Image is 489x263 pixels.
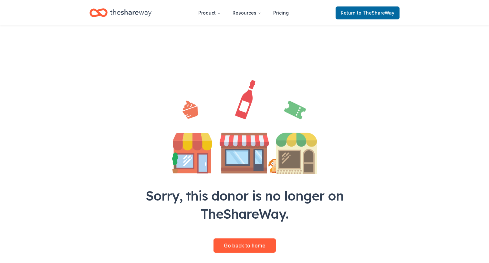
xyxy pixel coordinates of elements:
button: Resources [227,6,267,19]
a: Home [89,5,151,20]
span: Return [341,9,394,17]
span: to TheShareWay [357,10,394,16]
a: Go back to home [213,238,276,253]
img: Illustration for landing page [172,80,317,174]
a: Returnto TheShareWay [336,6,400,19]
a: Pricing [268,6,294,19]
nav: Main [193,5,294,20]
div: Sorry, this donor is no longer on TheShareWay. [131,187,358,223]
button: Product [193,6,226,19]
